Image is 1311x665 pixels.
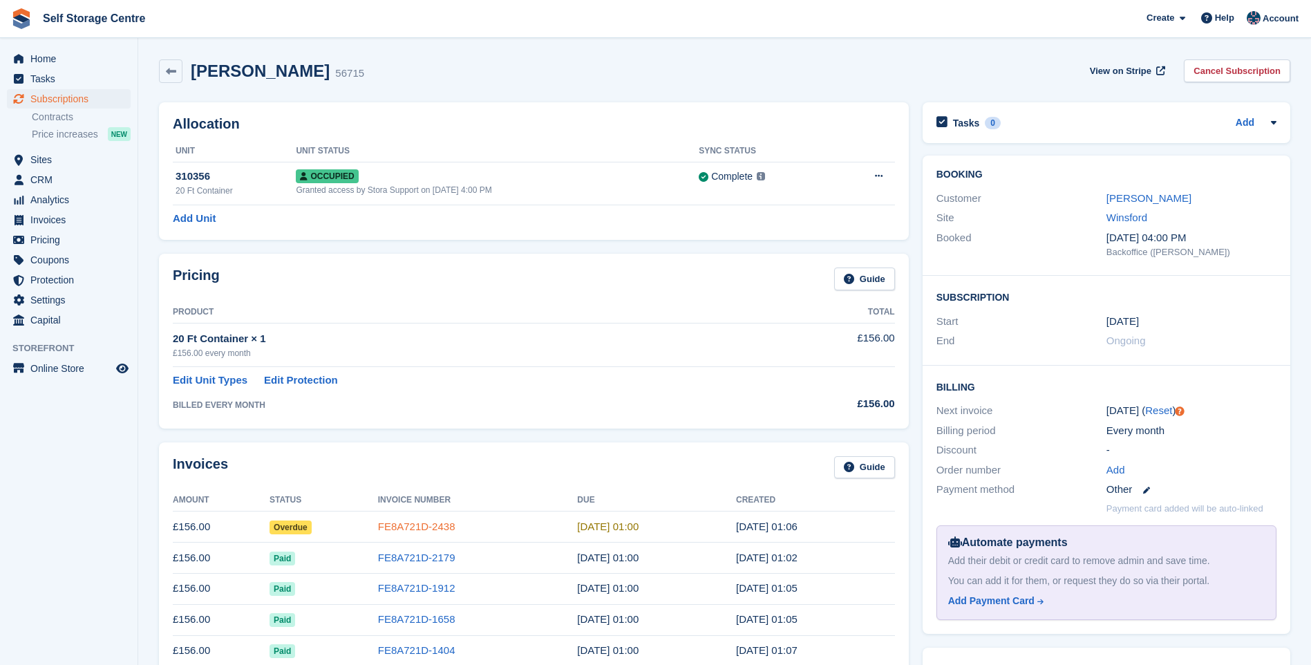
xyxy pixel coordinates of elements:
th: Invoice Number [378,489,578,512]
img: icon-info-grey-7440780725fd019a000dd9b08b2336e03edf1995a4989e88bcd33f0948082b44.svg [757,172,765,180]
h2: Invoices [173,456,228,479]
time: 2025-08-13 00:06:21 UTC [736,521,798,532]
div: End [936,333,1106,349]
time: 2025-04-13 00:07:29 UTC [736,644,798,656]
td: £156.00 [761,323,894,366]
a: FE8A721D-2438 [378,521,455,532]
div: Add their debit or credit card to remove admin and save time. [948,554,1265,568]
th: Due [577,489,736,512]
span: Paid [270,552,295,565]
h2: Tasks [953,117,980,129]
p: Payment card added will be auto-linked [1106,502,1263,516]
time: 2025-07-14 00:00:00 UTC [577,552,639,563]
a: Add [1236,115,1254,131]
div: Site [936,210,1106,226]
div: Automate payments [948,534,1265,551]
div: Start [936,314,1106,330]
h2: Pricing [173,268,220,290]
a: FE8A721D-1912 [378,582,455,594]
a: Edit Protection [264,373,338,388]
div: 56715 [335,66,364,82]
a: Reset [1145,404,1172,416]
a: Self Storage Centre [37,7,151,30]
div: Add Payment Card [948,594,1035,608]
a: menu [7,250,131,270]
img: Clair Cole [1247,11,1261,25]
th: Total [761,301,894,324]
div: You can add it for them, or request they do so via their portal. [948,574,1265,588]
time: 2025-05-13 00:05:45 UTC [736,613,798,625]
td: £156.00 [173,512,270,543]
a: FE8A721D-1404 [378,644,455,656]
a: menu [7,230,131,250]
span: Capital [30,310,113,330]
h2: Subscription [936,290,1276,303]
div: Order number [936,462,1106,478]
span: CRM [30,170,113,189]
time: 2025-06-14 00:00:00 UTC [577,582,639,594]
div: Backoffice ([PERSON_NAME]) [1106,245,1276,259]
a: Preview store [114,360,131,377]
span: Price increases [32,128,98,141]
div: 20 Ft Container × 1 [173,331,761,347]
a: FE8A721D-1658 [378,613,455,625]
th: Unit Status [296,140,699,162]
span: Pricing [30,230,113,250]
div: [DATE] 04:00 PM [1106,230,1276,246]
div: Next invoice [936,403,1106,419]
a: FE8A721D-2179 [378,552,455,563]
a: Add [1106,462,1125,478]
span: Paid [270,613,295,627]
a: Add Unit [173,211,216,227]
h2: Booking [936,169,1276,180]
span: Occupied [296,169,358,183]
a: Winsford [1106,212,1147,223]
span: View on Stripe [1090,64,1151,78]
th: Product [173,301,761,324]
span: Create [1147,11,1174,25]
a: menu [7,210,131,230]
div: - [1106,442,1276,458]
th: Created [736,489,895,512]
td: £156.00 [173,543,270,574]
a: menu [7,170,131,189]
a: Price increases NEW [32,127,131,142]
div: Granted access by Stora Support on [DATE] 4:00 PM [296,184,699,196]
div: Tooltip anchor [1173,405,1186,418]
span: Protection [30,270,113,290]
a: Guide [834,268,895,290]
div: [DATE] ( ) [1106,403,1276,419]
span: Invoices [30,210,113,230]
h2: Billing [936,380,1276,393]
div: Complete [711,169,753,184]
th: Unit [173,140,296,162]
time: 2025-08-14 00:00:00 UTC [577,521,639,532]
a: View on Stripe [1084,59,1168,82]
a: menu [7,69,131,88]
span: Analytics [30,190,113,209]
span: Ongoing [1106,335,1146,346]
th: Amount [173,489,270,512]
div: 20 Ft Container [176,185,296,197]
div: 310356 [176,169,296,185]
span: Subscriptions [30,89,113,109]
span: Help [1215,11,1234,25]
div: NEW [108,127,131,141]
span: Coupons [30,250,113,270]
a: [PERSON_NAME] [1106,192,1191,204]
time: 2024-10-13 00:00:00 UTC [1106,314,1139,330]
div: Every month [1106,423,1276,439]
a: Guide [834,456,895,479]
span: Paid [270,582,295,596]
span: Sites [30,150,113,169]
div: 0 [985,117,1001,129]
div: Payment method [936,482,1106,498]
td: £156.00 [173,604,270,635]
time: 2025-07-13 00:02:24 UTC [736,552,798,563]
a: Contracts [32,111,131,124]
a: Edit Unit Types [173,373,247,388]
span: Tasks [30,69,113,88]
div: £156.00 [761,396,894,412]
time: 2025-04-14 00:00:00 UTC [577,644,639,656]
span: Storefront [12,341,138,355]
